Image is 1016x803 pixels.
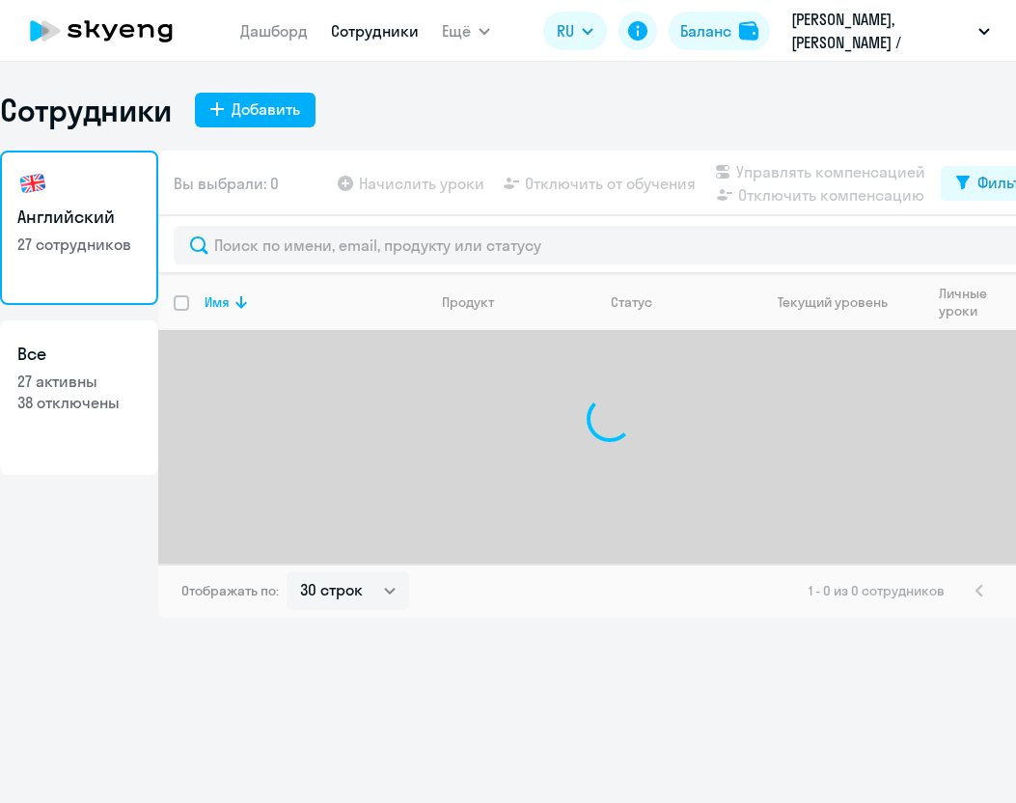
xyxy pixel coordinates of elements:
[17,205,141,230] h3: Английский
[17,234,141,255] p: 27 сотрудников
[778,293,888,311] div: Текущий уровень
[543,12,607,50] button: RU
[240,21,308,41] a: Дашборд
[205,293,426,311] div: Имя
[181,582,279,599] span: Отображать по:
[442,293,494,311] div: Продукт
[611,293,652,311] div: Статус
[782,8,1000,54] button: [PERSON_NAME], [PERSON_NAME] / YouHodler
[442,19,471,42] span: Ещё
[791,8,971,54] p: [PERSON_NAME], [PERSON_NAME] / YouHodler
[759,293,922,311] div: Текущий уровень
[739,21,758,41] img: balance
[17,371,141,392] p: 27 активны
[205,293,230,311] div: Имя
[17,168,48,199] img: english
[669,12,770,50] button: Балансbalance
[174,172,279,195] span: Вы выбрали: 0
[557,19,574,42] span: RU
[809,582,945,599] span: 1 - 0 из 0 сотрудников
[17,342,141,367] h3: Все
[232,97,300,121] div: Добавить
[680,19,731,42] div: Баланс
[17,392,141,413] p: 38 отключены
[195,93,316,127] button: Добавить
[939,285,1005,319] div: Личные уроки
[331,21,419,41] a: Сотрудники
[442,12,490,50] button: Ещё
